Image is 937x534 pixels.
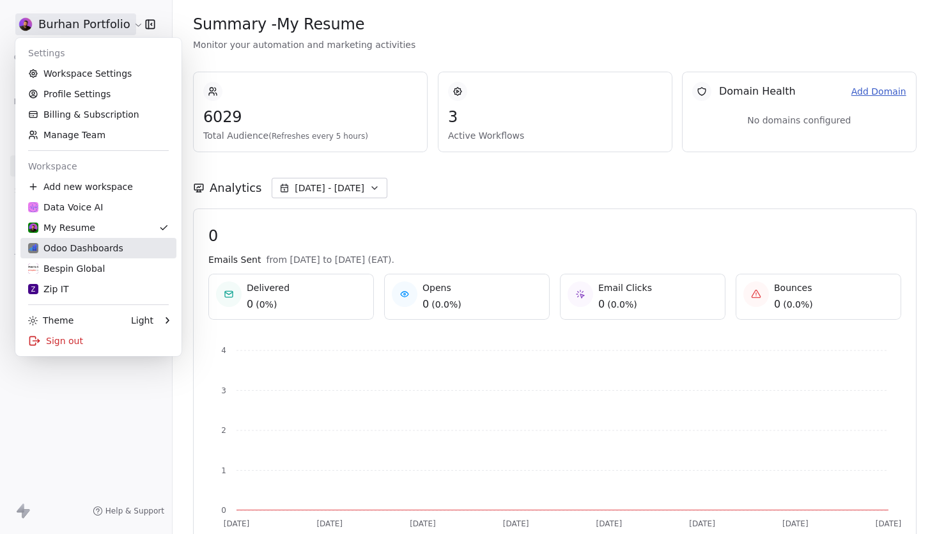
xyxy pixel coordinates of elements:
div: Bespin Global [28,262,105,275]
div: My Resume [28,221,95,234]
a: Profile Settings [20,84,176,104]
a: Billing & Subscription [20,104,176,125]
div: Light [131,314,153,327]
img: download.png [28,263,38,274]
a: Manage Team [20,125,176,145]
div: Zip IT [28,283,69,295]
div: Data Voice AI [28,201,103,214]
div: Settings [20,43,176,63]
div: Add new workspace [20,177,176,197]
img: Untitled_design-removebg-preview.png [28,202,38,212]
img: logoo.png [28,243,38,253]
span: Z [31,285,36,294]
div: Theme [28,314,74,327]
div: Workspace [20,156,176,177]
img: Photoroom-20241204_233951-removebg-preview.png [28,223,38,233]
div: Odoo Dashboards [28,242,123,255]
a: Workspace Settings [20,63,176,84]
div: Sign out [20,331,176,351]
